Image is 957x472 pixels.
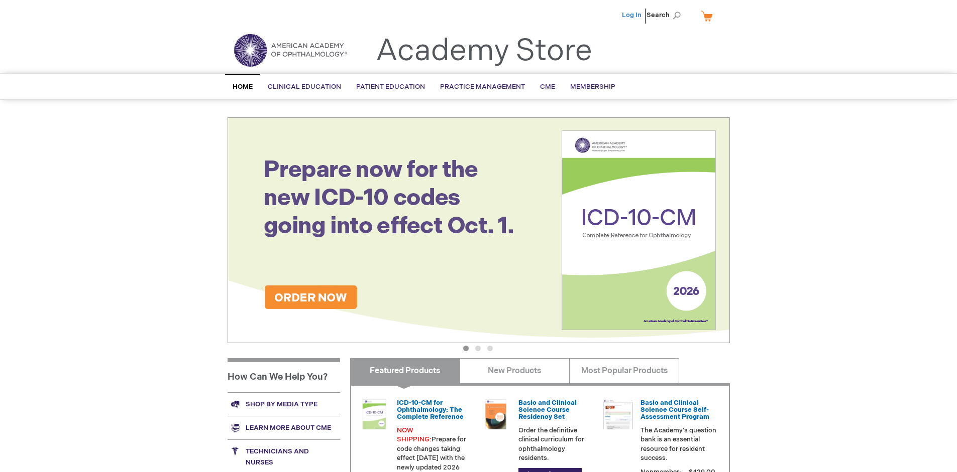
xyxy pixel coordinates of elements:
[475,346,481,351] button: 2 of 3
[397,426,432,444] span: NOW SHIPPING:
[228,358,340,392] h1: How Can We Help You?
[228,392,340,416] a: Shop by media type
[460,358,570,383] a: New Products
[397,399,464,421] a: ICD-10-CM for Ophthalmology: The Complete Reference
[518,426,595,463] p: Order the definitive clinical curriculum for ophthalmology residents.
[647,5,685,25] span: Search
[228,416,340,439] a: Learn more about CME
[487,346,493,351] button: 3 of 3
[641,426,717,463] p: The Academy's question bank is an essential resource for resident success.
[603,399,633,429] img: bcscself_20.jpg
[268,83,341,91] span: Clinical Education
[569,358,679,383] a: Most Popular Products
[350,358,460,383] a: Featured Products
[440,83,525,91] span: Practice Management
[518,399,577,421] a: Basic and Clinical Science Course Residency Set
[463,346,469,351] button: 1 of 3
[481,399,511,429] img: 02850963u_47.png
[570,83,615,91] span: Membership
[359,399,389,429] img: 0120008u_42.png
[540,83,555,91] span: CME
[641,399,709,421] a: Basic and Clinical Science Course Self-Assessment Program
[356,83,425,91] span: Patient Education
[376,33,592,69] a: Academy Store
[622,11,642,19] a: Log In
[233,83,253,91] span: Home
